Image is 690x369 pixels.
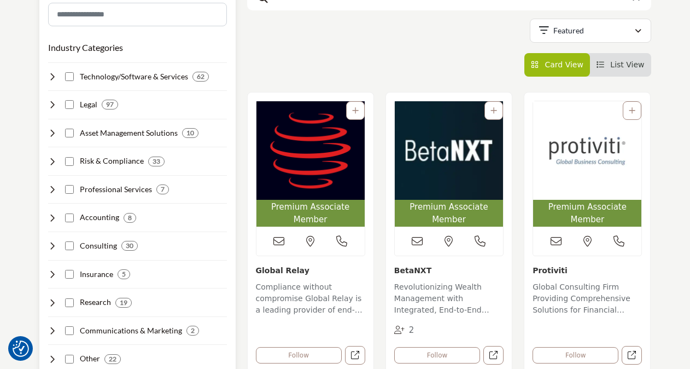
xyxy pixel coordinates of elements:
b: 19 [120,299,127,307]
b: 2 [191,327,195,335]
span: 2 [409,325,414,335]
span: Premium Associate Member [397,201,501,226]
input: Select Communications & Marketing checkbox [65,326,74,335]
h4: Risk & Compliance: Helping securities industry firms manage risk, ensure compliance, and prevent ... [80,155,144,166]
a: Open Listing in new tab [395,101,503,227]
b: 10 [186,129,194,137]
input: Select Technology/Software & Services checkbox [65,72,74,81]
input: Select Consulting checkbox [65,241,74,250]
img: BetaNXT [395,101,503,200]
span: Card View [545,60,583,69]
b: 22 [109,355,116,363]
a: Open Listing in new tab [256,101,365,227]
div: 8 Results For Accounting [124,213,136,223]
div: 30 Results For Consulting [121,241,138,251]
a: Add To List [629,106,635,115]
img: Protiviti [533,101,641,200]
p: Global Consulting Firm Providing Comprehensive Solutions for Financial Institutions Protiviti pro... [533,281,642,318]
a: Protiviti [533,266,568,275]
div: 10 Results For Asset Management Solutions [182,128,198,138]
h4: Asset Management Solutions: Offering investment strategies, portfolio management, and performance... [80,128,178,139]
b: 62 [197,73,204,80]
div: 2 Results For Communications & Marketing [186,326,199,336]
h4: Research: Conducting market, financial, economic, and industry research for securities industry p... [80,297,111,308]
b: 5 [122,270,126,278]
a: Global Relay [256,266,309,275]
button: Industry Categories [48,41,123,54]
li: Card View [524,53,590,77]
a: Open Listing in new tab [533,101,641,227]
button: Follow [394,347,480,364]
h4: Consulting: Providing strategic, operational, and technical consulting services to securities ind... [80,240,117,251]
input: Select Insurance checkbox [65,270,74,279]
h3: Global Relay [256,264,365,276]
a: View Card [531,60,583,69]
img: Revisit consent button [13,341,29,357]
button: Featured [530,19,651,43]
input: Select Legal checkbox [65,100,74,109]
p: Featured [553,25,584,36]
input: Select Other checkbox [65,355,74,364]
div: 5 Results For Insurance [118,269,130,279]
button: Follow [256,347,342,364]
a: Add To List [352,106,359,115]
p: Revolutionizing Wealth Management with Integrated, End-to-End Solutions Situated at the forefront... [394,281,504,318]
div: Followers [394,324,414,337]
div: 19 Results For Research [115,298,132,308]
b: 33 [153,158,160,165]
h4: Communications & Marketing: Delivering marketing, public relations, and investor relations servic... [80,325,182,336]
li: List View [590,53,651,77]
div: 7 Results For Professional Services [156,184,169,194]
a: Revolutionizing Wealth Management with Integrated, End-to-End Solutions Situated at the forefront... [394,279,504,318]
h4: Professional Services: Delivering staffing, training, and outsourcing services to support securit... [80,184,152,195]
button: Consent Preferences [13,341,29,357]
h4: Other: Encompassing various other services and organizations supporting the securities industry e... [80,353,100,364]
img: Global Relay [256,101,365,200]
a: Open global-relay in new tab [345,346,365,365]
a: Global Consulting Firm Providing Comprehensive Solutions for Financial Institutions Protiviti pro... [533,279,642,318]
input: Select Asset Management Solutions checkbox [65,129,74,137]
input: Select Accounting checkbox [65,214,74,222]
h4: Legal: Providing legal advice, compliance support, and litigation services to securities industry... [80,99,97,110]
a: Open protiviti in new tab [622,346,642,365]
a: Compliance without compromise Global Relay is a leading provider of end-to-end compliance solutio... [256,279,365,318]
a: Add To List [490,106,497,115]
a: BetaNXT [394,266,431,275]
h4: Accounting: Providing financial reporting, auditing, tax, and advisory services to securities ind... [80,212,119,223]
b: 7 [161,186,165,193]
input: Search Category [48,3,227,26]
div: 22 Results For Other [104,354,121,364]
b: 8 [128,214,132,222]
span: Premium Associate Member [535,201,639,226]
b: 30 [126,242,133,250]
h4: Insurance: Offering insurance solutions to protect securities industry firms from various risks. [80,269,113,280]
p: Compliance without compromise Global Relay is a leading provider of end-to-end compliance solutio... [256,281,365,318]
span: List View [610,60,644,69]
h3: Protiviti [533,264,642,276]
button: Follow [533,347,618,364]
div: 62 Results For Technology/Software & Services [192,72,209,82]
h3: BetaNXT [394,264,504,276]
h4: Technology/Software & Services: Developing and implementing technology solutions to support secur... [80,71,188,82]
input: Select Professional Services checkbox [65,185,74,194]
input: Select Risk & Compliance checkbox [65,157,74,166]
div: 33 Results For Risk & Compliance [148,157,165,166]
div: 97 Results For Legal [102,100,118,109]
a: Open betanxt in new tab [483,346,504,365]
input: Select Research checkbox [65,298,74,307]
a: View List [597,60,645,69]
span: Premium Associate Member [259,201,362,226]
b: 97 [106,101,114,108]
